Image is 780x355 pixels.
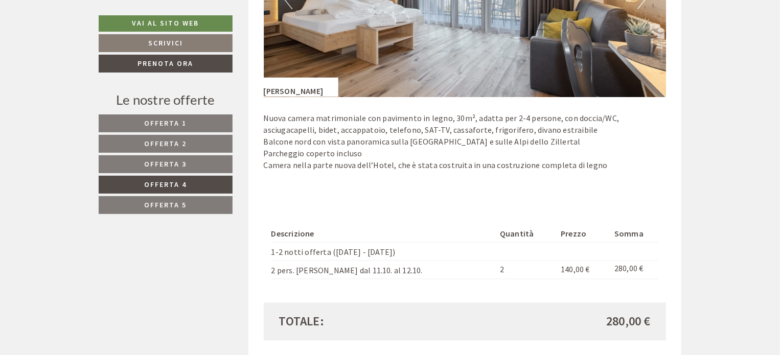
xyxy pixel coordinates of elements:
[561,265,590,275] span: 140,00 €
[180,8,222,26] div: giovedì
[610,226,658,242] th: Somma
[99,90,233,109] div: Le nostre offerte
[271,313,465,330] div: Totale:
[99,55,233,73] a: Prenota ora
[145,159,187,169] span: Offerta 3
[351,269,403,287] button: Invia
[271,261,496,279] td: 2 pers. [PERSON_NAME] dal 11.10. al 12.10.
[145,139,187,148] span: Offerta 2
[145,200,187,209] span: Offerta 5
[8,28,159,59] div: Buon giorno, come possiamo aiutarla?
[99,34,233,52] a: Scrivici
[145,180,187,189] span: Offerta 4
[264,112,667,182] p: Nuova camera matrimoniale con pavimento in legno, 30m², adatta per 2-4 persone, con doccia/WC, as...
[145,119,187,128] span: Offerta 1
[557,226,610,242] th: Prezzo
[606,313,651,330] span: 280,00 €
[496,226,557,242] th: Quantità
[496,261,557,279] td: 2
[264,78,339,97] div: [PERSON_NAME]
[16,50,154,57] small: 17:03
[271,226,496,242] th: Descrizione
[271,243,496,261] td: 1-2 notti offerta ([DATE] - [DATE])
[610,261,658,279] td: 280,00 €
[99,15,233,32] a: Vai al sito web
[16,30,154,38] div: [GEOGRAPHIC_DATA]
